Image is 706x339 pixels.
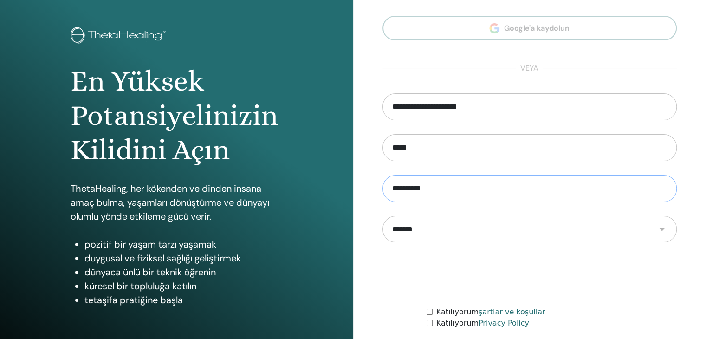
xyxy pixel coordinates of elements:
[436,306,545,318] label: Katılıyorum
[84,279,283,293] li: küresel bir topluluğa katılın
[71,182,283,223] p: ThetaHealing, her kökenden ve dinden insana amaç bulma, yaşamları dönüştürme ve dünyayı olumlu yö...
[459,256,600,293] iframe: reCAPTCHA
[84,265,283,279] li: dünyaca ünlü bir teknik öğrenin
[479,307,545,316] a: şartlar ve koşullar
[84,251,283,265] li: duygusal ve fiziksel sağlığı geliştirmek
[84,237,283,251] li: pozitif bir yaşam tarzı yaşamak
[516,63,543,74] span: veya
[436,318,529,329] label: Katılıyorum
[84,293,283,307] li: tetaşifa pratiğine başla
[479,319,529,327] a: Privacy Policy
[71,64,283,168] h1: En Yüksek Potansiyelinizin Kilidini Açın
